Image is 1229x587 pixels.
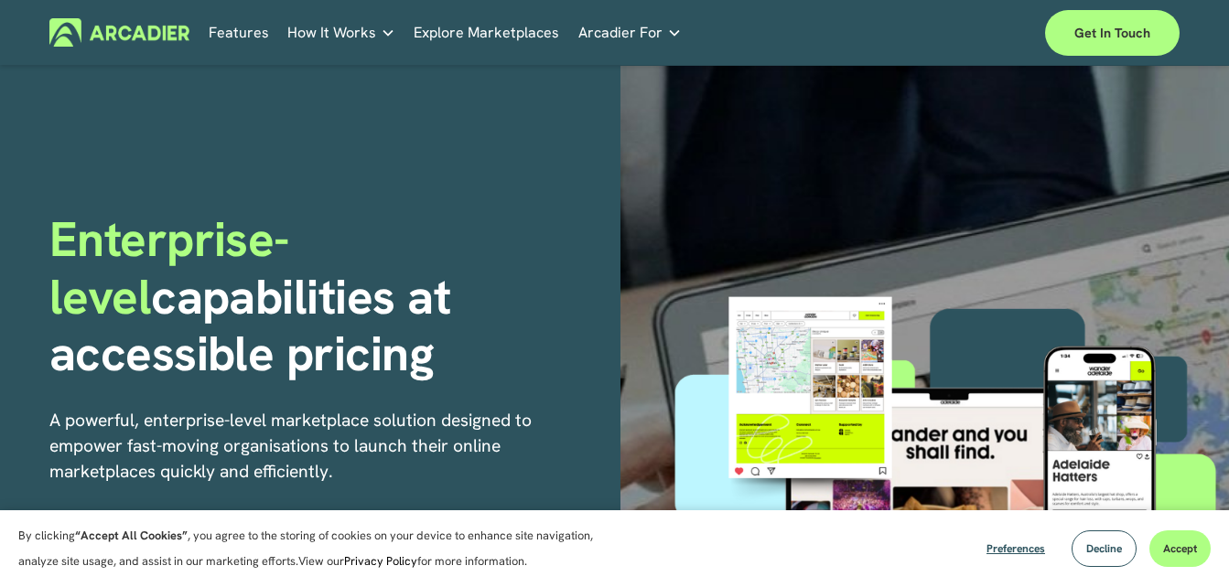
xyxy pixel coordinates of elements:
span: Preferences [986,541,1045,556]
img: Arcadier [49,18,189,47]
span: How It Works [287,20,376,46]
button: Preferences [973,530,1059,567]
span: Accept [1163,541,1197,556]
a: Get in touch [1045,10,1180,56]
a: Features [209,18,269,47]
a: folder dropdown [287,18,395,47]
span: Arcadier For [578,20,663,46]
strong: capabilities at accessible pricing [49,265,463,386]
p: By clicking , you agree to the storing of cookies on your device to enhance site navigation, anal... [18,523,613,574]
span: Enterprise-level [49,208,289,328]
a: Explore Marketplaces [414,18,559,47]
strong: “Accept All Cookies” [75,528,188,543]
a: Privacy Policy [344,553,417,569]
button: Decline [1072,530,1137,567]
span: Decline [1086,541,1122,556]
a: folder dropdown [578,18,682,47]
button: Accept [1149,530,1211,567]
